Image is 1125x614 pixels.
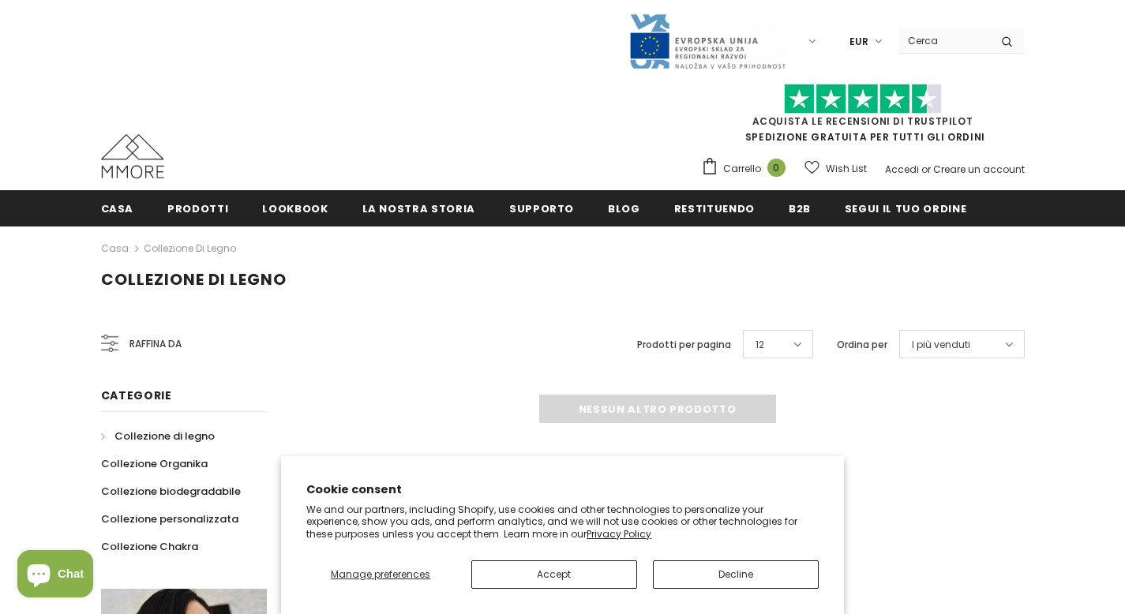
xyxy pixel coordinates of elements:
[114,429,215,444] span: Collezione di legno
[101,268,287,290] span: Collezione di legno
[752,114,973,128] a: Acquista le recensioni di TrustPilot
[101,533,198,560] a: Collezione Chakra
[362,190,475,226] a: La nostra storia
[837,337,887,353] label: Ordina per
[826,161,867,177] span: Wish List
[628,34,786,47] a: Javni Razpis
[262,201,328,216] span: Lookbook
[701,157,793,181] a: Carrello 0
[306,504,819,541] p: We and our partners, including Shopify, use cookies and other technologies to personalize your ex...
[101,505,238,533] a: Collezione personalizzata
[674,190,755,226] a: Restituendo
[767,159,786,177] span: 0
[101,456,208,471] span: Collezione Organika
[144,241,236,255] a: Collezione di legno
[306,481,819,498] h2: Cookie consent
[167,201,228,216] span: Prodotti
[262,190,328,226] a: Lookbook
[653,560,819,589] button: Decline
[845,201,966,216] span: Segui il tuo ordine
[885,163,919,176] a: Accedi
[921,163,931,176] span: or
[101,484,241,499] span: Collezione biodegradabile
[789,201,811,216] span: B2B
[101,450,208,477] a: Collezione Organika
[628,13,786,70] img: Javni Razpis
[101,511,238,526] span: Collezione personalizzata
[509,190,574,226] a: supporto
[471,560,637,589] button: Accept
[101,422,215,450] a: Collezione di legno
[756,337,764,353] span: 12
[804,155,867,182] a: Wish List
[723,161,761,177] span: Carrello
[898,29,989,52] input: Search Site
[101,201,134,216] span: Casa
[933,163,1025,176] a: Creare un account
[129,335,182,353] span: Raffina da
[167,190,228,226] a: Prodotti
[608,190,640,226] a: Blog
[637,337,731,353] label: Prodotti per pagina
[789,190,811,226] a: B2B
[587,527,651,541] a: Privacy Policy
[701,91,1025,144] span: SPEDIZIONE GRATUITA PER TUTTI GLI ORDINI
[784,84,942,114] img: Fidati di Pilot Stars
[101,477,241,505] a: Collezione biodegradabile
[912,337,970,353] span: I più venduti
[331,567,430,581] span: Manage preferences
[674,201,755,216] span: Restituendo
[101,134,164,178] img: Casi MMORE
[101,239,129,258] a: Casa
[101,539,198,554] span: Collezione Chakra
[509,201,574,216] span: supporto
[101,190,134,226] a: Casa
[306,560,455,589] button: Manage preferences
[845,190,966,226] a: Segui il tuo ordine
[13,550,98,601] inbox-online-store-chat: Shopify online store chat
[608,201,640,216] span: Blog
[849,34,868,50] span: EUR
[101,387,172,403] span: Categorie
[362,201,475,216] span: La nostra storia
